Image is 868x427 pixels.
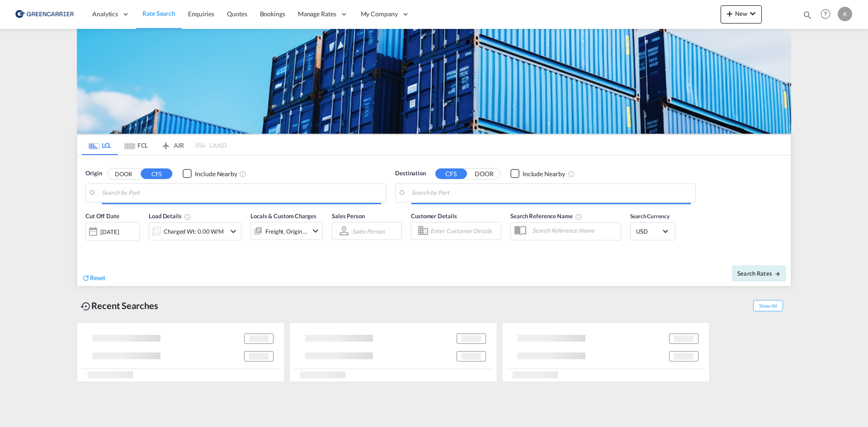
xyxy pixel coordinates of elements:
[102,186,381,200] input: Search by Port
[118,135,154,155] md-tab-item: FCL
[195,169,237,178] div: Include Nearby
[802,10,812,20] md-icon: icon-magnify
[630,213,670,220] span: Search Currency
[298,9,336,19] span: Manage Rates
[737,270,781,277] span: Search Rates
[265,225,308,238] div: Freight Origin Destination
[239,170,246,178] md-icon: Unchecked: Ignores neighbouring ports when fetching rates.Checked : Includes neighbouring ports w...
[411,186,691,200] input: Search by Port
[361,9,398,19] span: My Company
[753,300,783,311] span: Show All
[774,271,781,277] md-icon: icon-arrow-right
[636,227,661,235] span: USD
[724,8,735,19] md-icon: icon-plus 400-fg
[838,7,852,21] div: K
[747,8,758,19] md-icon: icon-chevron-down
[435,169,467,179] button: CFS
[818,6,838,23] div: Help
[92,9,118,19] span: Analytics
[724,10,758,17] span: New
[260,10,285,18] span: Bookings
[510,212,582,220] span: Search Reference Name
[82,135,226,155] md-pagination-wrapper: Use the left and right arrow keys to navigate between tabs
[90,274,105,282] span: Reset
[523,169,565,178] div: Include Nearby
[82,274,90,282] md-icon: icon-refresh
[395,169,426,178] span: Destination
[142,9,175,17] span: Rate Search
[528,224,621,237] input: Search Reference Name
[100,228,119,236] div: [DATE]
[77,296,162,316] div: Recent Searches
[85,212,119,220] span: Cut Off Date
[510,169,565,178] md-checkbox: Checkbox No Ink
[149,212,191,220] span: Load Details
[82,135,118,155] md-tab-item: LCL
[154,135,190,155] md-tab-item: AIR
[635,225,670,238] md-select: Select Currency: $ USDUnited States Dollar
[141,169,172,179] button: CFS
[468,169,500,179] button: DOOR
[82,273,105,283] div: icon-refreshReset
[149,222,241,240] div: Charged Wt: 0.00 W/Micon-chevron-down
[188,10,214,18] span: Enquiries
[85,169,102,178] span: Origin
[411,212,457,220] span: Customer Details
[14,4,75,24] img: b0b18ec08afe11efb1d4932555f5f09d.png
[310,225,321,236] md-icon: icon-chevron-down
[108,169,139,179] button: DOOR
[250,222,323,240] div: Freight Origin Destinationicon-chevron-down
[77,155,791,286] div: Origin DOOR CFS Checkbox No InkUnchecked: Ignores neighbouring ports when fetching rates.Checked ...
[250,212,316,220] span: Locals & Custom Charges
[77,29,791,134] img: GreenCarrierFCL_LCL.png
[430,224,498,238] input: Enter Customer Details
[160,140,171,147] md-icon: icon-airplane
[351,225,386,238] md-select: Sales Person
[568,170,575,178] md-icon: Unchecked: Ignores neighbouring ports when fetching rates.Checked : Includes neighbouring ports w...
[802,10,812,23] div: icon-magnify
[164,225,224,238] div: Charged Wt: 0.00 W/M
[227,10,247,18] span: Quotes
[80,301,91,312] md-icon: icon-backup-restore
[228,226,239,237] md-icon: icon-chevron-down
[818,6,833,22] span: Help
[332,212,365,220] span: Sales Person
[732,265,786,282] button: Search Ratesicon-arrow-right
[575,213,582,221] md-icon: Your search will be saved by the below given name
[184,213,191,221] md-icon: Chargeable Weight
[85,240,92,252] md-datepicker: Select
[85,222,140,241] div: [DATE]
[721,5,762,23] button: icon-plus 400-fgNewicon-chevron-down
[183,169,237,178] md-checkbox: Checkbox No Ink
